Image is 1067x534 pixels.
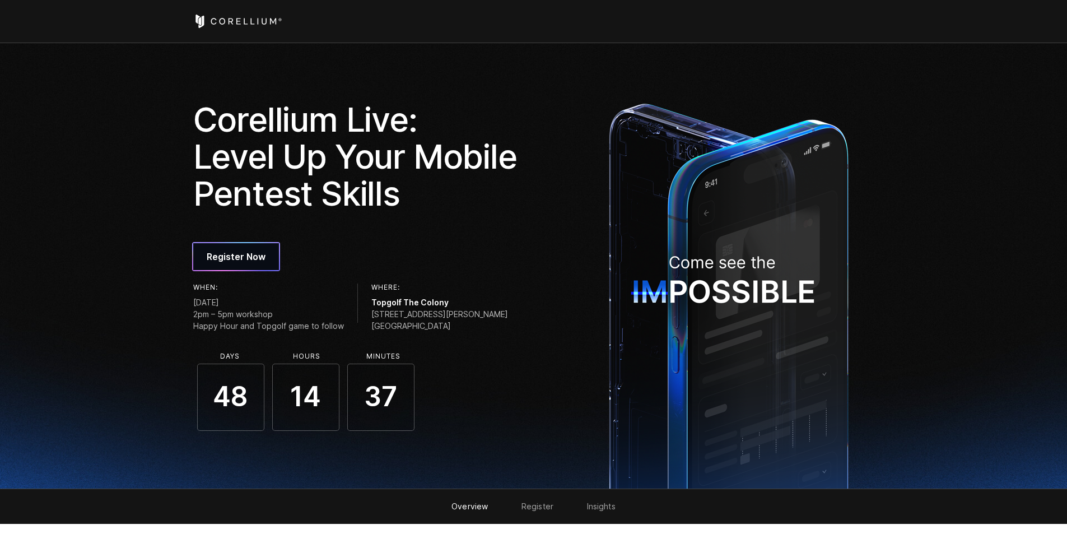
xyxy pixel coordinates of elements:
[371,284,508,291] h6: Where:
[521,502,553,511] a: Register
[193,243,279,270] a: Register Now
[273,352,341,360] li: Hours
[197,364,264,431] span: 48
[193,296,344,308] span: [DATE]
[193,15,282,28] a: Corellium Home
[193,284,344,291] h6: When:
[193,101,526,212] h1: Corellium Live: Level Up Your Mobile Pentest Skills
[350,352,417,360] li: Minutes
[193,308,344,332] span: 2pm – 5pm workshop Happy Hour and Topgolf game to follow
[272,364,339,431] span: 14
[451,502,488,511] a: Overview
[603,97,854,489] img: ImpossibleDevice_1x
[197,352,264,360] li: Days
[207,250,265,263] span: Register Now
[587,502,616,511] a: Insights
[371,308,508,332] span: [STREET_ADDRESS][PERSON_NAME] [GEOGRAPHIC_DATA]
[371,296,508,308] span: Topgolf The Colony
[347,364,414,431] span: 37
